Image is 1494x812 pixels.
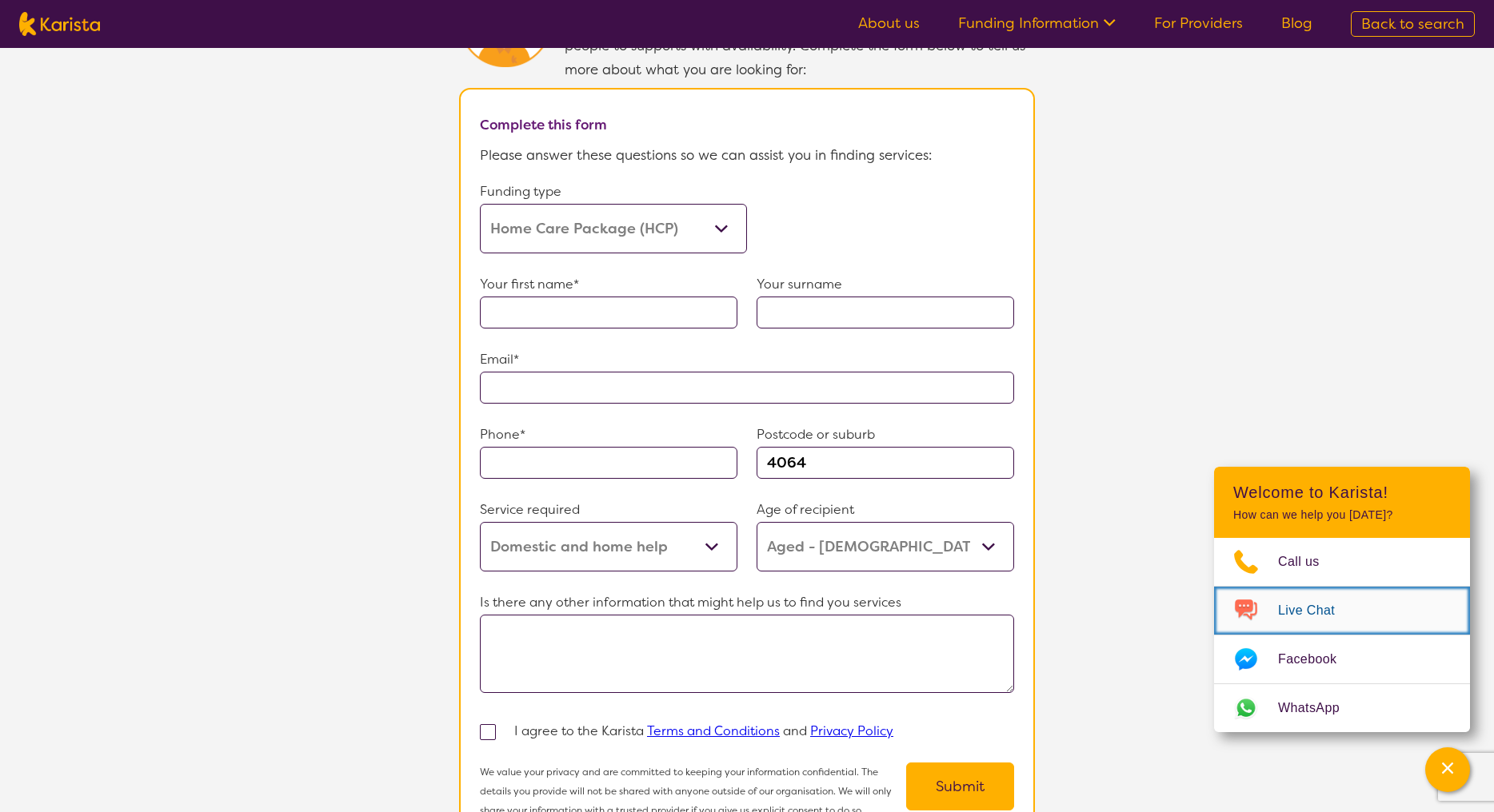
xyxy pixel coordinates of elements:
[858,14,920,33] a: About us
[480,591,1014,615] p: Is there any other information that might help us to find you services
[480,273,737,297] p: Your first name*
[1214,684,1470,732] a: Web link opens in a new tab.
[480,143,1014,167] p: Please answer these questions so we can assist you in finding services:
[1233,508,1451,522] p: How can we help you [DATE]?
[810,722,893,739] a: Privacy Policy
[757,423,1014,447] p: Postcode or suburb
[958,14,1116,33] a: Funding Information
[1233,483,1451,502] h2: Welcome to Karista!
[1425,747,1470,792] button: Channel Menu
[1278,696,1359,720] span: WhatsApp
[480,498,737,522] p: Service required
[1351,11,1475,37] a: Back to search
[757,498,1014,522] p: Age of recipient
[480,423,737,447] p: Phone*
[1278,599,1354,623] span: Live Chat
[19,12,100,36] img: Karista logo
[1278,550,1339,574] span: Call us
[757,273,1014,297] p: Your surname
[906,762,1014,810] button: Submit
[1214,467,1470,732] div: Channel Menu
[1154,14,1243,33] a: For Providers
[647,722,780,739] a: Terms and Conditions
[480,348,1014,372] p: Email*
[514,719,893,743] p: I agree to the Karista and
[480,116,607,133] b: Complete this form
[480,180,747,204] p: Funding type
[1278,647,1356,671] span: Facebook
[1214,538,1470,732] ul: Choose channel
[1281,14,1312,33] a: Blog
[1361,14,1464,34] span: Back to search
